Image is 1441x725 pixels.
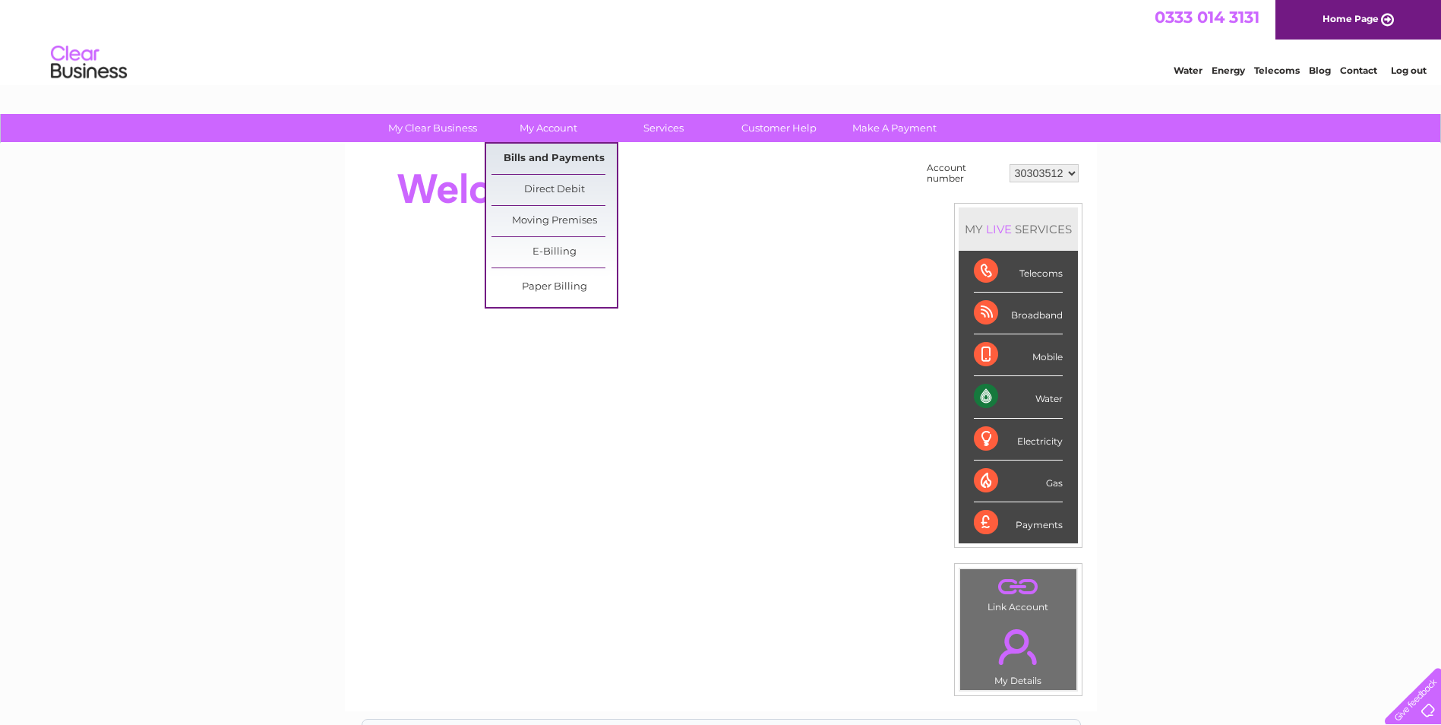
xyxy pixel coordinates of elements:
[964,573,1073,600] a: .
[1309,65,1331,76] a: Blog
[974,419,1063,461] div: Electricity
[491,237,617,268] a: E-Billing
[1155,8,1259,27] a: 0333 014 3131
[1340,65,1377,76] a: Contact
[959,207,1078,251] div: MY SERVICES
[491,206,617,236] a: Moving Premises
[716,114,842,142] a: Customer Help
[370,114,495,142] a: My Clear Business
[1212,65,1245,76] a: Energy
[1174,65,1202,76] a: Water
[974,251,1063,293] div: Telecoms
[1254,65,1300,76] a: Telecoms
[832,114,957,142] a: Make A Payment
[974,376,1063,418] div: Water
[974,334,1063,376] div: Mobile
[491,272,617,302] a: Paper Billing
[601,114,726,142] a: Services
[50,40,128,86] img: logo.png
[983,222,1015,236] div: LIVE
[362,8,1080,74] div: Clear Business is a trading name of Verastar Limited (registered in [GEOGRAPHIC_DATA] No. 3667643...
[1391,65,1427,76] a: Log out
[974,502,1063,543] div: Payments
[974,293,1063,334] div: Broadband
[491,144,617,174] a: Bills and Payments
[491,175,617,205] a: Direct Debit
[959,568,1077,616] td: Link Account
[485,114,611,142] a: My Account
[923,159,1006,188] td: Account number
[959,616,1077,691] td: My Details
[974,461,1063,502] div: Gas
[964,620,1073,673] a: .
